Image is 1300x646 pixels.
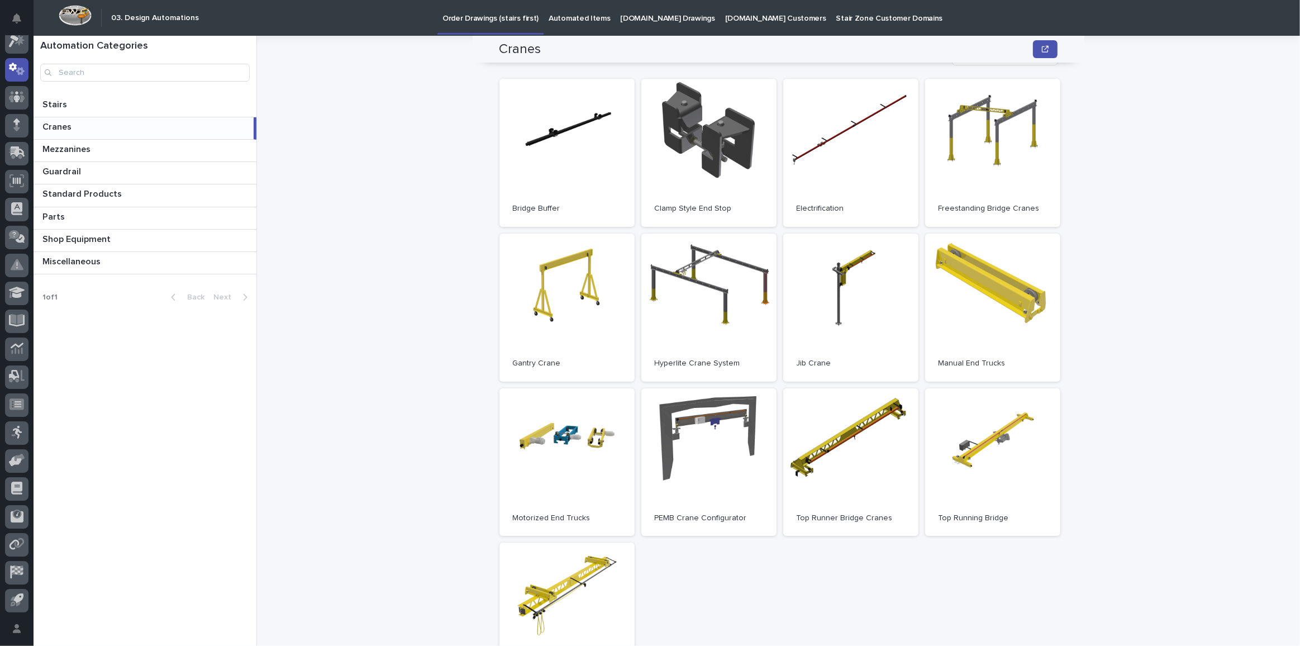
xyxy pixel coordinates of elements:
a: Jib Crane [783,234,918,382]
a: Hyperlite Crane System [641,234,777,382]
img: Workspace Logo [59,5,92,26]
a: MezzaninesMezzanines [34,140,256,162]
button: Next [209,292,256,302]
input: Search [40,64,250,82]
p: Mezzanines [42,142,93,155]
p: Clamp Style End Stop [655,204,763,213]
a: Bridge Buffer [499,79,635,227]
p: 1 of 1 [34,284,66,311]
p: Freestanding Bridge Cranes [939,204,1047,213]
a: Freestanding Bridge Cranes [925,79,1060,227]
a: Motorized End Trucks [499,388,635,536]
p: Jib Crane [797,359,905,368]
p: Guardrail [42,164,83,177]
p: Stairs [42,97,69,110]
a: Top Runner Bridge Cranes [783,388,918,536]
a: PartsParts [34,207,256,230]
p: Standard Products [42,187,124,199]
p: Electrification [797,204,905,213]
a: CranesCranes [34,117,256,140]
h2: Cranes [499,41,541,58]
a: StairsStairs [34,95,256,117]
h2: 03. Design Automations [111,13,199,23]
a: Top Running Bridge [925,388,1060,536]
a: PEMB Crane Configurator [641,388,777,536]
h1: Automation Categories [40,40,250,53]
span: Back [180,293,204,301]
a: GuardrailGuardrail [34,162,256,184]
a: MiscellaneousMiscellaneous [34,252,256,274]
p: Motorized End Trucks [513,514,621,523]
p: Shop Equipment [42,232,113,245]
p: Top Running Bridge [939,514,1047,523]
p: Gantry Crane [513,359,621,368]
a: Clamp Style End Stop [641,79,777,227]
a: Shop EquipmentShop Equipment [34,230,256,252]
p: Hyperlite Crane System [655,359,763,368]
p: Top Runner Bridge Cranes [797,514,905,523]
p: Bridge Buffer [513,204,621,213]
a: Manual End Trucks [925,234,1060,382]
p: PEMB Crane Configurator [655,514,763,523]
span: Next [213,293,238,301]
p: Manual End Trucks [939,359,1047,368]
p: Parts [42,210,67,222]
a: Standard ProductsStandard Products [34,184,256,207]
p: Miscellaneous [42,254,103,267]
p: Cranes [42,120,74,132]
a: Gantry Crane [499,234,635,382]
button: Notifications [5,7,28,30]
button: Back [162,292,209,302]
div: Notifications [14,13,28,31]
a: Electrification [783,79,918,227]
